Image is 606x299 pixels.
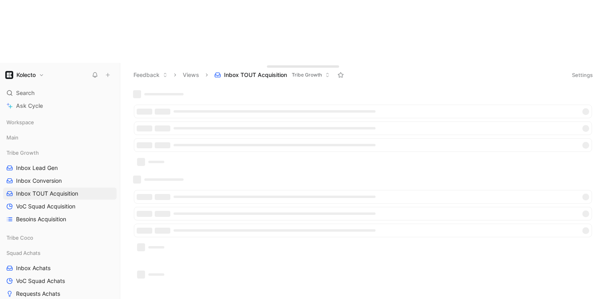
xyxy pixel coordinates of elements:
[3,69,46,81] button: KolectoKolecto
[130,69,171,81] button: Feedback
[16,277,65,285] span: VoC Squad Achats
[3,131,117,146] div: Main
[16,215,66,223] span: Besoins Acquisition
[3,87,117,99] div: Search
[3,275,117,287] a: VoC Squad Achats
[3,162,117,174] a: Inbox Lead Gen
[6,149,39,157] span: Tribe Growth
[6,133,18,141] span: Main
[6,118,34,126] span: Workspace
[568,69,596,81] button: Settings
[3,147,117,159] div: Tribe Growth
[3,247,117,259] div: Squad Achats
[3,100,117,112] a: Ask Cycle
[224,71,287,79] span: Inbox TOUT Acquisition
[6,234,33,242] span: Tribe Coco
[211,69,333,81] button: Inbox TOUT AcquisitionTribe Growth
[16,164,58,172] span: Inbox Lead Gen
[3,188,117,200] a: Inbox TOUT Acquisition
[16,202,75,210] span: VoC Squad Acquisition
[3,200,117,212] a: VoC Squad Acquisition
[16,177,62,185] span: Inbox Conversion
[179,69,203,81] button: Views
[16,290,60,298] span: Requests Achats
[292,71,322,79] span: Tribe Growth
[3,232,117,246] div: Tribe Coco
[3,175,117,187] a: Inbox Conversion
[16,88,34,98] span: Search
[3,147,117,225] div: Tribe GrowthInbox Lead GenInbox ConversionInbox TOUT AcquisitionVoC Squad AcquisitionBesoins Acqu...
[3,116,117,128] div: Workspace
[16,101,43,111] span: Ask Cycle
[16,264,50,272] span: Inbox Achats
[3,232,117,244] div: Tribe Coco
[3,213,117,225] a: Besoins Acquisition
[16,71,36,79] h1: Kolecto
[3,262,117,274] a: Inbox Achats
[6,249,40,257] span: Squad Achats
[3,131,117,143] div: Main
[16,190,78,198] span: Inbox TOUT Acquisition
[5,71,13,79] img: Kolecto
